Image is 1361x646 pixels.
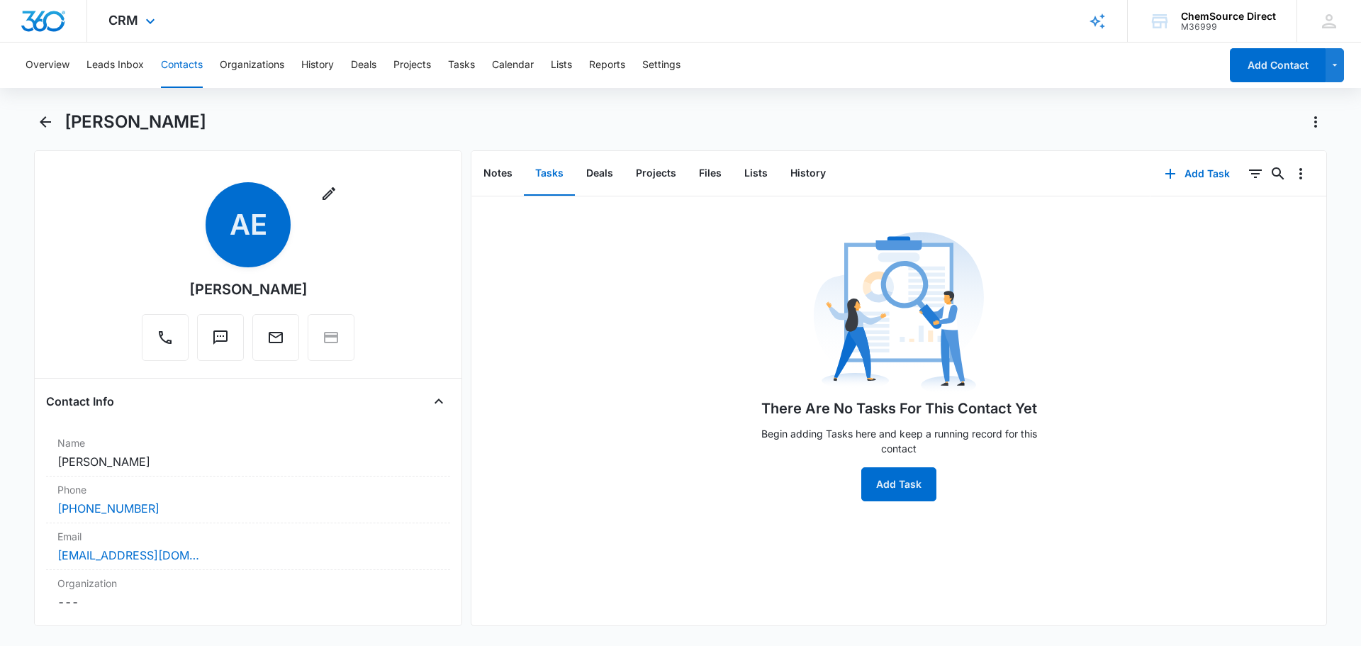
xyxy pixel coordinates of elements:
[57,500,159,517] a: [PHONE_NUMBER]
[252,336,299,348] a: Email
[108,13,138,28] span: CRM
[427,390,450,413] button: Close
[625,152,688,196] button: Projects
[189,279,308,300] div: [PERSON_NAME]
[1304,111,1327,133] button: Actions
[1267,162,1289,185] button: Search...
[220,43,284,88] button: Organizations
[351,43,376,88] button: Deals
[252,314,299,361] button: Email
[46,393,114,410] h4: Contact Info
[65,111,206,133] h1: [PERSON_NAME]
[761,398,1037,419] h1: There Are No Tasks For This Contact Yet
[642,43,680,88] button: Settings
[46,523,450,570] div: Email[EMAIL_ADDRESS][DOMAIN_NAME]
[1244,162,1267,185] button: Filters
[779,152,837,196] button: History
[688,152,733,196] button: Files
[57,622,439,637] label: Address
[1230,48,1326,82] button: Add Contact
[750,426,1048,456] p: Begin adding Tasks here and keep a running record for this contact
[46,477,450,523] div: Phone[PHONE_NUMBER]
[1181,22,1276,32] div: account id
[46,570,450,616] div: Organization---
[448,43,475,88] button: Tasks
[1150,157,1244,191] button: Add Task
[589,43,625,88] button: Reports
[814,228,984,398] img: No Data
[393,43,431,88] button: Projects
[46,430,450,477] div: Name[PERSON_NAME]
[57,594,439,611] dd: ---
[197,314,244,361] button: Text
[57,482,439,497] label: Phone
[575,152,625,196] button: Deals
[57,547,199,564] a: [EMAIL_ADDRESS][DOMAIN_NAME]
[57,435,439,450] label: Name
[861,467,936,501] button: Add Task
[197,336,244,348] a: Text
[161,43,203,88] button: Contacts
[86,43,144,88] button: Leads Inbox
[57,453,439,470] dd: [PERSON_NAME]
[301,43,334,88] button: History
[1289,162,1312,185] button: Overflow Menu
[142,314,189,361] button: Call
[26,43,69,88] button: Overview
[551,43,572,88] button: Lists
[524,152,575,196] button: Tasks
[472,152,524,196] button: Notes
[1181,11,1276,22] div: account name
[492,43,534,88] button: Calendar
[34,111,56,133] button: Back
[142,336,189,348] a: Call
[57,576,439,591] label: Organization
[57,529,439,544] label: Email
[206,182,291,267] span: AE
[733,152,779,196] button: Lists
